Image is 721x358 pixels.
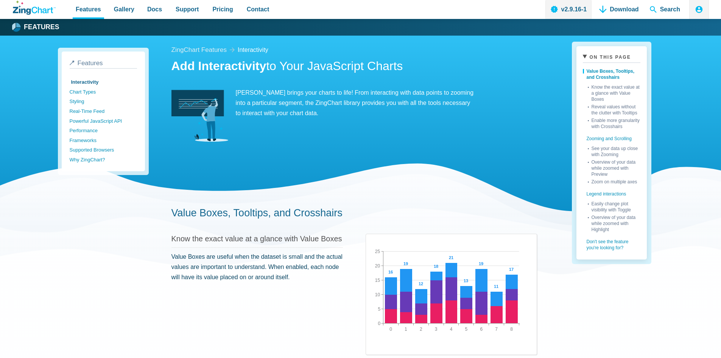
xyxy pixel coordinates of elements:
p: Value Boxes are useful when the dataset is small and the actual values are important to understan... [171,252,343,283]
a: Frameworks [70,136,137,145]
span: Gallery [114,4,134,14]
h1: to Your JavaScript Charts [171,58,537,75]
p: [PERSON_NAME] brings your charts to life! From interacting with data points to zooming into a par... [171,88,474,119]
summary: On This Page [583,53,640,63]
a: Supported Browsers [70,145,137,155]
a: Reveal values without the clutter with Tooltips [588,102,640,116]
a: Interactivity [70,77,137,87]
a: Zoom on multiple axes [588,177,640,185]
a: ZingChart Features [171,45,227,56]
a: Features [13,22,59,33]
a: Overview of your data while zoomed with Highlight [588,213,640,233]
a: Real-Time Feed [70,106,137,116]
a: Don't see the feature you're looking for? [583,233,640,253]
a: interactivity [238,45,268,55]
a: See your data up close with Zooming [588,144,640,158]
span: Features [78,59,103,67]
a: Features [70,59,137,69]
a: Know the exact value at a glance with Value Boxes [588,83,640,102]
a: Legend interactions [583,185,640,199]
a: Overview of your data while zoomed with Preview [588,158,640,177]
a: Powerful JavaScript API [70,116,137,126]
span: Pricing [212,4,233,14]
a: Styling [70,97,137,106]
span: Docs [147,4,162,14]
strong: Add Interactivity [171,59,266,73]
a: Value Boxes, Tooltips, and Crosshairs [171,207,343,219]
span: Contact [247,4,269,14]
a: Chart Types [70,87,137,97]
a: Zooming and Scrolling [583,130,640,144]
span: Features [76,4,101,14]
a: Enable more granularity with Crosshairs [588,116,640,130]
img: Interactivity Image [171,88,228,144]
a: Why ZingChart? [70,155,137,165]
a: Know the exact value at a glance with Value Boxes [171,234,342,243]
a: Performance [70,126,137,136]
strong: Features [24,24,59,31]
a: Easily change plot visibility with Toggle [588,199,640,213]
a: Value Boxes, Tooltips, and Crosshairs [583,66,640,83]
span: Support [176,4,199,14]
a: ZingChart Logo. Click to return to the homepage [13,1,56,15]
